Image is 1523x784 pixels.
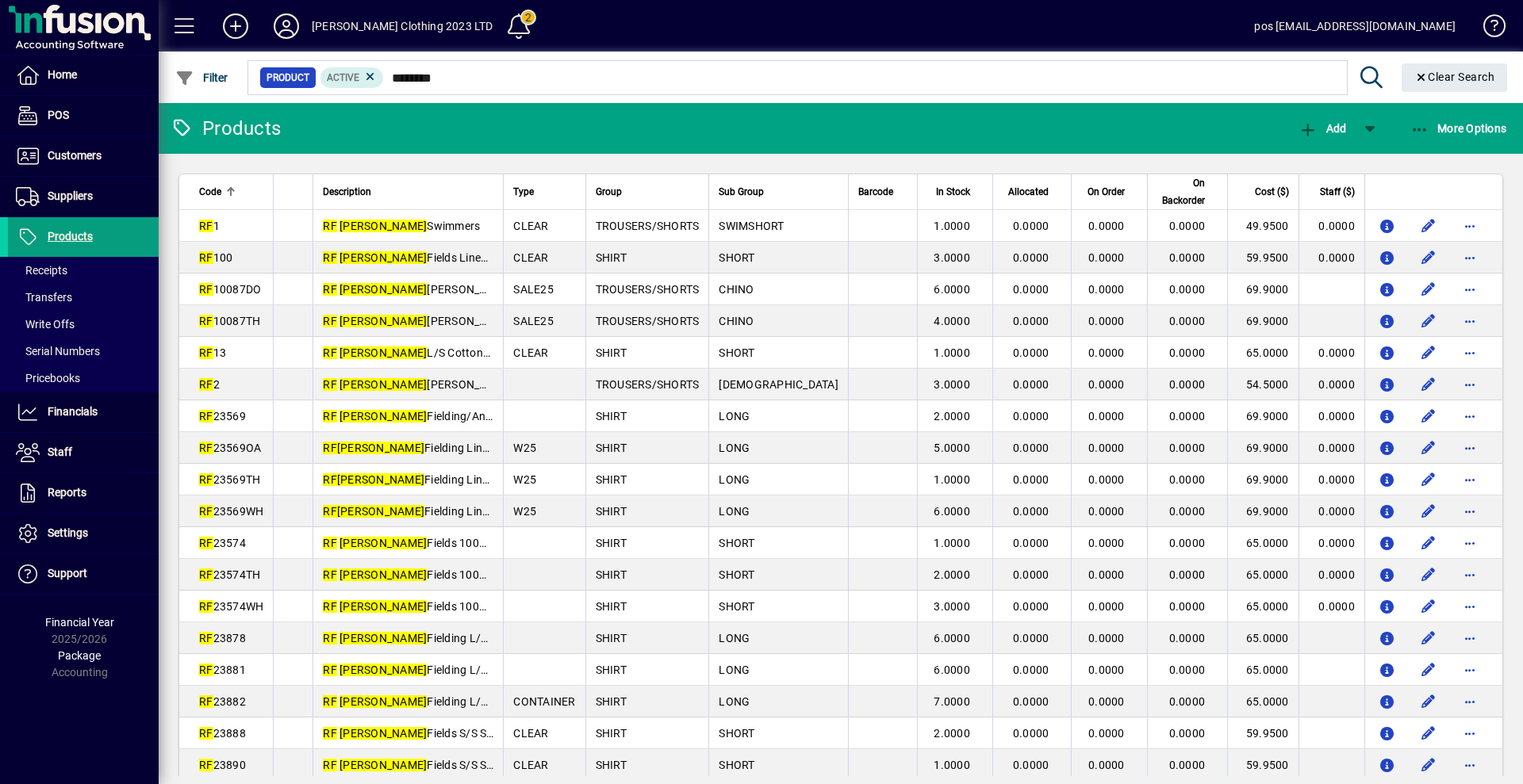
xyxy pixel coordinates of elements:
[199,568,213,581] em: RF
[323,315,596,327] span: [PERSON_NAME] - Thunderstorm
[16,345,100,358] span: Serial Numbers
[719,183,838,201] div: Sub Group
[1088,183,1125,201] span: On Order
[1088,600,1125,613] span: 0.0000
[16,318,75,331] span: Write Offs
[323,664,337,676] em: RF
[1013,568,1049,581] span: 0.0000
[1169,442,1206,454] span: 0.0000
[1013,378,1049,391] span: 0.0000
[8,311,159,338] a: Write Offs
[934,251,970,264] span: 3.0000
[199,664,213,676] em: RF
[719,183,764,201] span: Sub Group
[1457,752,1483,778] button: More options
[1169,315,1206,327] span: 0.0000
[719,568,754,581] span: SHORT
[719,410,750,423] span: LONG
[1169,537,1206,549] span: 0.0000
[1299,337,1364,369] td: 0.0000
[1227,210,1299,242] td: 49.9500
[1457,340,1483,365] button: More options
[199,283,261,296] span: 10087DO
[1088,537,1125,549] span: 0.0000
[199,251,232,264] span: 100
[513,346,548,359] span: CLEAR
[199,473,213,486] em: RF
[340,315,427,327] em: [PERSON_NAME]
[323,632,553,644] span: Fielding L/S Shirt - Cadet
[719,442,750,454] span: LONG
[323,183,493,201] div: Description
[596,600,627,613] span: SHIRT
[323,220,480,232] span: Swimmers
[719,315,754,327] span: CHINO
[1471,3,1503,55] a: Knowledge Base
[199,251,213,264] em: RF
[8,96,159,136] a: POS
[1295,114,1350,143] button: Add
[312,13,493,39] div: [PERSON_NAME] Clothing 2023 LTD
[719,600,754,613] span: SHORT
[8,338,159,365] a: Serial Numbers
[1008,183,1049,201] span: Allocated
[719,251,754,264] span: SHORT
[16,291,72,304] span: Transfers
[596,473,627,486] span: SHIRT
[1088,473,1125,486] span: 0.0000
[596,664,627,676] span: SHIRT
[596,183,700,201] div: Group
[1227,654,1299,686] td: 65.0000
[719,505,750,518] span: LONG
[199,442,213,454] em: RF
[858,183,893,201] span: Barcode
[323,183,371,201] span: Description
[340,346,427,359] em: [PERSON_NAME]
[934,442,970,454] span: 5.0000
[1255,183,1289,201] span: Cost ($)
[1299,242,1364,273] td: 0.0000
[934,537,970,549] span: 1.0000
[340,220,427,232] em: [PERSON_NAME]
[596,632,627,644] span: SHIRT
[8,55,159,95] a: Home
[1013,251,1049,264] span: 0.0000
[323,600,337,613] em: RF
[858,183,907,201] div: Barcode
[596,378,700,391] span: TROUSERS/SHORTS
[323,568,337,581] em: RF
[1081,183,1138,201] div: On Order
[323,473,576,486] span: Fielding Linen - Thunderstorm
[199,632,213,644] em: RF
[199,410,213,423] em: RF
[513,251,548,264] span: CLEAR
[1299,527,1364,559] td: 0.0000
[199,315,213,327] em: RF
[1457,277,1483,302] button: More options
[719,378,838,391] span: [DEMOGRAPHIC_DATA]
[16,372,80,384] span: Pricebooks
[1013,442,1049,454] span: 0.0000
[934,346,970,359] span: 1.0000
[210,12,261,40] button: Add
[323,410,610,423] span: Fielding/Angus Linen Shirt SS23569
[48,486,86,499] span: Reports
[340,378,427,391] em: [PERSON_NAME]
[1088,568,1125,581] span: 0.0000
[513,220,548,232] span: CLEAR
[934,505,970,518] span: 6.0000
[8,136,159,176] a: Customers
[1457,625,1483,651] button: More options
[596,505,627,518] span: SHIRT
[719,632,750,644] span: LONG
[323,664,558,676] span: Fielding L/S Shirt - Lemon
[199,568,260,581] span: 23574TH
[1013,315,1049,327] span: 0.0000
[1457,435,1483,461] button: More options
[1416,689,1441,714] button: Edit
[199,410,246,423] span: 23569
[1169,251,1206,264] span: 0.0000
[1299,495,1364,527] td: 0.0000
[1416,277,1441,302] button: Edit
[596,251,627,264] span: SHIRT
